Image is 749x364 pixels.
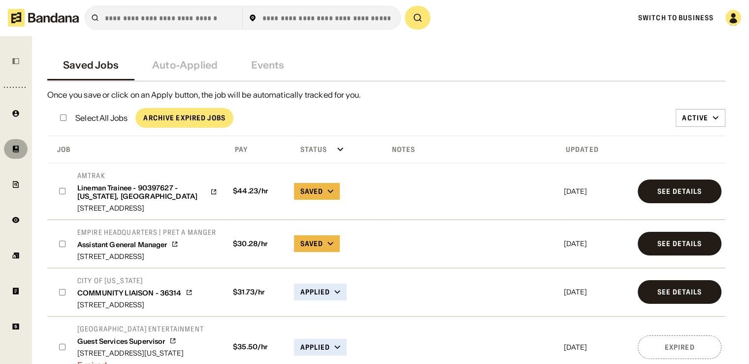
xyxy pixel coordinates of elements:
[77,205,217,212] div: [STREET_ADDRESS]
[292,145,327,154] div: Status
[77,276,193,308] a: City of [US_STATE]COMMUNITY LIAISON - 36314[STREET_ADDRESS]
[77,171,217,180] div: Amtrak
[227,142,288,157] div: Click toggle to sort ascending
[384,145,416,154] div: Notes
[229,240,286,248] div: $ 30.28 /hr
[657,289,702,295] div: See Details
[229,288,286,296] div: $ 31.73 /hr
[300,343,330,352] div: Applied
[77,241,167,249] div: Assistant General Manager
[77,276,193,285] div: City of [US_STATE]
[564,344,630,351] div: [DATE]
[77,184,206,201] div: Lineman Trainee - 90397627 - [US_STATE], [GEOGRAPHIC_DATA]
[665,344,695,351] div: Expired
[8,9,79,27] img: Bandana logotype
[564,240,630,247] div: [DATE]
[292,142,380,157] div: Click toggle to sort ascending
[300,239,323,248] div: Saved
[638,13,714,22] a: Switch to Business
[300,288,330,296] div: Applied
[152,59,218,71] div: Auto-Applied
[49,142,223,157] div: Click toggle to sort descending
[77,253,216,260] div: [STREET_ADDRESS]
[77,350,204,357] div: [STREET_ADDRESS][US_STATE]
[77,301,193,308] div: [STREET_ADDRESS]
[77,171,217,212] a: AmtrakLineman Trainee - 90397627 - [US_STATE], [GEOGRAPHIC_DATA][STREET_ADDRESS]
[657,240,702,247] div: See Details
[227,145,248,154] div: Pay
[49,145,70,154] div: Job
[564,289,630,295] div: [DATE]
[77,289,182,297] div: COMMUNITY LIAISON - 36314
[77,325,204,357] a: [GEOGRAPHIC_DATA] EntertainmentGuest Services Supervisor[STREET_ADDRESS][US_STATE]
[77,337,165,346] div: Guest Services Supervisor
[47,90,725,100] div: Once you save or click on an Apply button, the job will be automatically tracked for you.
[63,59,119,71] div: Saved Jobs
[657,188,702,195] div: See Details
[229,343,286,351] div: $ 35.50 /hr
[682,113,708,122] div: Active
[77,228,216,237] div: Empire Headquarters | Pret A Manger
[77,228,216,260] a: Empire Headquarters | Pret A MangerAssistant General Manager[STREET_ADDRESS]
[229,187,286,195] div: $ 44.23 /hr
[562,145,599,154] div: Updated
[143,114,225,121] div: Archive Expired Jobs
[77,325,204,333] div: [GEOGRAPHIC_DATA] Entertainment
[300,187,323,196] div: Saved
[251,59,284,71] div: Events
[562,142,632,157] div: Click toggle to sort descending
[384,142,558,157] div: Click toggle to sort ascending
[75,114,128,122] div: Select All Jobs
[564,188,630,195] div: [DATE]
